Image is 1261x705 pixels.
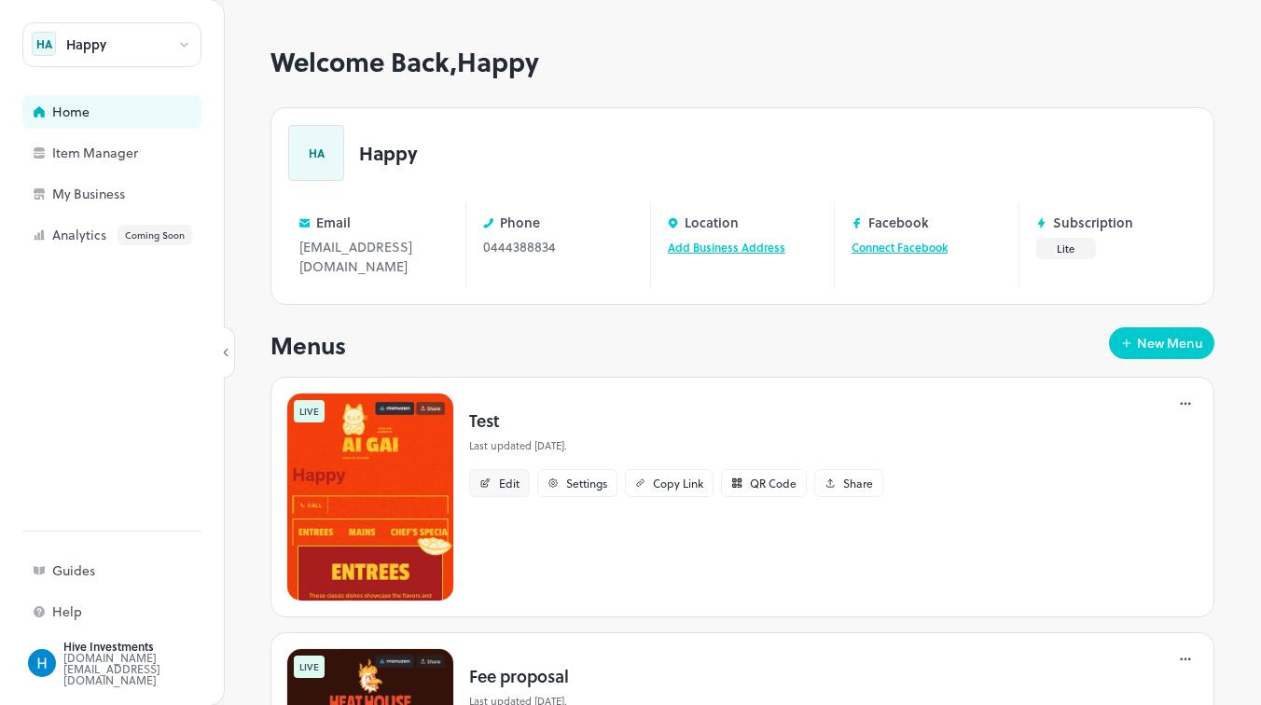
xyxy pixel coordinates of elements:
p: Menus [270,327,346,363]
p: Happy [359,144,418,162]
div: Happy [66,38,106,51]
img: ACg8ocLmo65ov1jpqWbz7SPT2e-d9NB992B3RkI0GUFuuXqH0rLO7g=s96-c [28,649,56,677]
div: Settings [566,477,607,489]
p: Last updated [DATE]. [469,438,883,454]
div: Coming Soon [118,225,192,245]
div: [DOMAIN_NAME][EMAIL_ADDRESS][DOMAIN_NAME] [63,652,239,685]
div: Analytics [52,225,239,245]
div: My Business [52,187,239,200]
p: Fee proposal [469,663,883,688]
div: HA [288,125,344,181]
a: Add Business Address [668,239,785,256]
div: [EMAIL_ADDRESS][DOMAIN_NAME] [299,237,449,276]
div: Copy Link [653,477,703,489]
div: Hive Investments [63,641,239,652]
p: Test [469,408,883,433]
h1: Welcome Back, Happy [270,47,1214,77]
a: Connect Facebook [852,239,948,256]
img: 1754749265674c4ifqoqlnei.png [286,393,454,601]
div: Edit [499,477,520,489]
p: Phone [500,215,540,229]
div: LIVE [294,400,325,422]
div: QR Code [750,477,797,489]
div: Share [843,477,873,489]
div: Help [52,605,239,618]
button: Lite [1036,238,1096,259]
div: Guides [52,564,239,577]
button: New Menu [1109,327,1214,359]
div: Item Manager [52,146,239,159]
div: Home [52,105,239,118]
div: 0444388834 [483,237,632,256]
div: New Menu [1137,337,1203,350]
div: HA [32,32,56,56]
p: Facebook [868,215,929,229]
p: Location [685,215,739,229]
p: Email [316,215,351,229]
p: Subscription [1053,215,1133,229]
div: LIVE [294,656,325,678]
